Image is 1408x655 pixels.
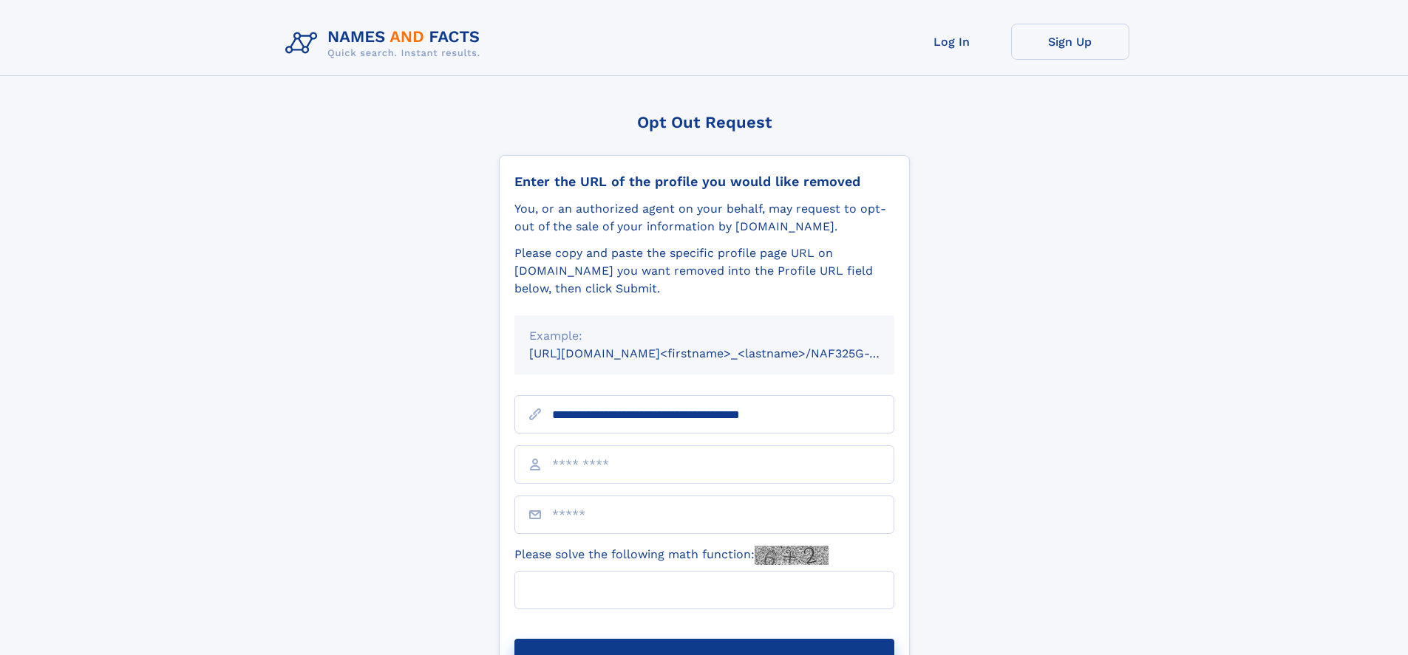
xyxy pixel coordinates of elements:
div: Enter the URL of the profile you would like removed [514,174,894,190]
div: Please copy and paste the specific profile page URL on [DOMAIN_NAME] you want removed into the Pr... [514,244,894,298]
img: Logo Names and Facts [279,24,492,64]
a: Sign Up [1011,24,1129,60]
label: Please solve the following math function: [514,546,829,565]
div: You, or an authorized agent on your behalf, may request to opt-out of the sale of your informatio... [514,200,894,236]
small: [URL][DOMAIN_NAME]<firstname>_<lastname>/NAF325G-xxxxxxxx [529,346,922,360]
div: Opt Out Request [499,113,910,131]
a: Log In [893,24,1011,60]
div: Example: [529,327,880,345]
